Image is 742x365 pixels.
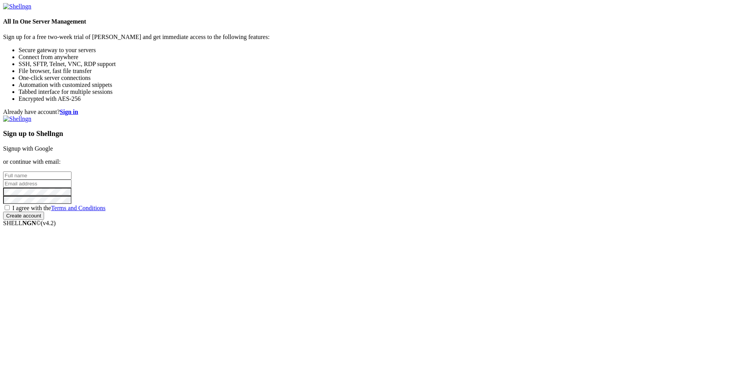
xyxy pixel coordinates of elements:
h3: Sign up to Shellngn [3,129,739,138]
li: Secure gateway to your servers [19,47,739,54]
a: Signup with Google [3,145,53,152]
p: Sign up for a free two-week trial of [PERSON_NAME] and get immediate access to the following feat... [3,34,739,41]
b: NGN [22,220,36,226]
input: Full name [3,171,71,180]
img: Shellngn [3,3,31,10]
a: Terms and Conditions [51,205,106,211]
li: File browser, fast file transfer [19,68,739,75]
li: SSH, SFTP, Telnet, VNC, RDP support [19,61,739,68]
img: Shellngn [3,115,31,122]
h4: All In One Server Management [3,18,739,25]
input: Email address [3,180,71,188]
a: Sign in [60,109,78,115]
input: Create account [3,212,44,220]
li: Tabbed interface for multiple sessions [19,88,739,95]
span: 4.2.0 [41,220,56,226]
p: or continue with email: [3,158,739,165]
div: Already have account? [3,109,739,115]
input: I agree with theTerms and Conditions [5,205,10,210]
span: I agree with the [12,205,106,211]
li: One-click server connections [19,75,739,81]
li: Automation with customized snippets [19,81,739,88]
li: Connect from anywhere [19,54,739,61]
span: SHELL © [3,220,56,226]
li: Encrypted with AES-256 [19,95,739,102]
